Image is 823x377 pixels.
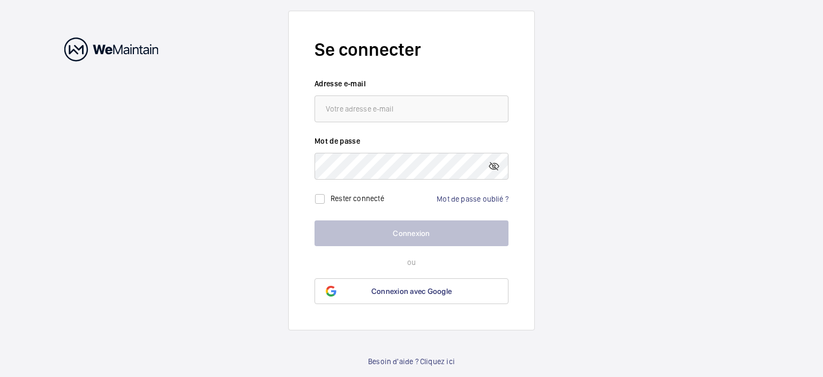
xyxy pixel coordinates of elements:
[315,37,508,62] h2: Se connecter
[315,220,508,246] button: Connexion
[315,95,508,122] input: Votre adresse e-mail
[368,356,455,367] a: Besoin d'aide ? Cliquez ici
[331,194,384,203] label: Rester connecté
[437,195,508,203] a: Mot de passe oublié ?
[315,257,508,268] p: ou
[315,78,508,89] label: Adresse e-mail
[315,136,508,146] label: Mot de passe
[371,287,452,295] span: Connexion avec Google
